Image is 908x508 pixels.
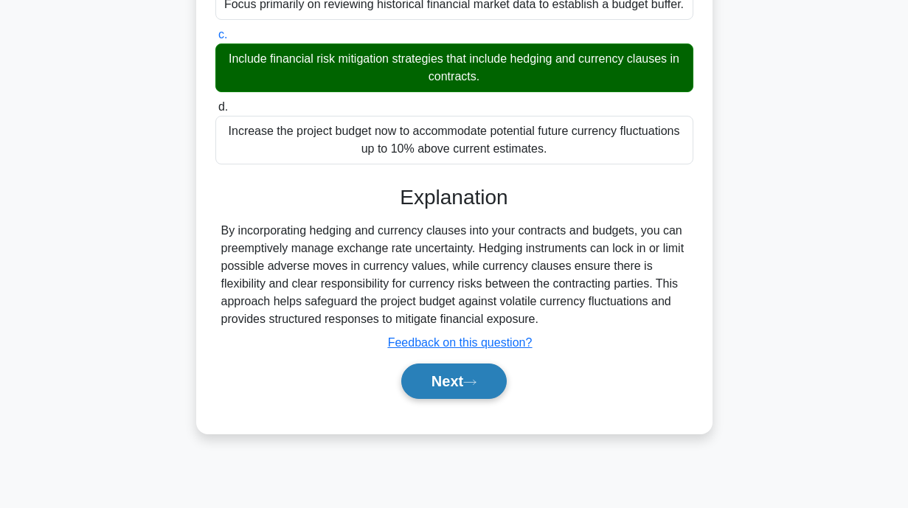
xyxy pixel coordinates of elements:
div: Increase the project budget now to accommodate potential future currency fluctuations up to 10% a... [215,116,693,164]
div: Include financial risk mitigation strategies that include hedging and currency clauses in contracts. [215,44,693,92]
h3: Explanation [224,185,685,210]
span: d. [218,100,228,113]
a: Feedback on this question? [388,336,533,349]
div: By incorporating hedging and currency clauses into your contracts and budgets, you can preemptive... [221,222,687,328]
span: c. [218,28,227,41]
button: Next [401,363,507,399]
